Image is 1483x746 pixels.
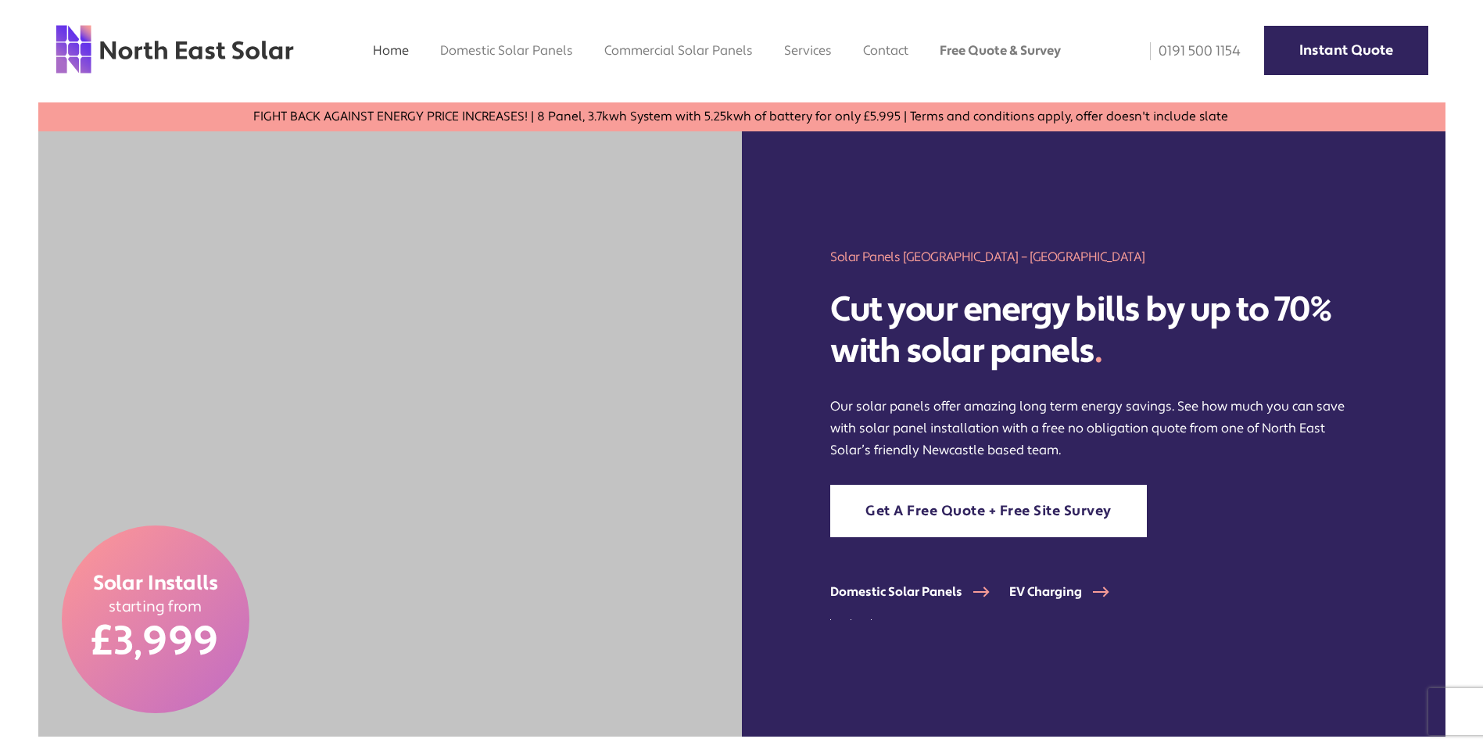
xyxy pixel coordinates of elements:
img: north east solar logo [55,23,295,75]
img: phone icon [1150,42,1151,60]
img: two men holding a solar panel in the north east [38,131,742,737]
span: Solar Installs [93,571,218,597]
a: Contact [863,42,908,59]
h1: Solar Panels [GEOGRAPHIC_DATA] – [GEOGRAPHIC_DATA] [830,248,1356,266]
a: Solar Installs starting from £3,999 [62,525,249,713]
a: Services [784,42,832,59]
a: Home [373,42,409,59]
a: Get A Free Quote + Free Site Survey [830,485,1147,537]
span: starting from [109,597,202,617]
a: Commercial Solar Panels [604,42,753,59]
span: £3,999 [91,616,219,668]
a: Domestic Solar Panels [440,42,573,59]
a: Free Quote & Survey [940,42,1061,59]
h2: Cut your energy bills by up to 70% with solar panels [830,289,1356,372]
p: Our solar panels offer amazing long term energy savings. See how much you can save with solar pan... [830,396,1356,461]
a: Domestic Solar Panels [830,584,1009,600]
a: EV Charging [1009,584,1129,600]
a: Instant Quote [1264,26,1428,75]
span: . [1094,329,1102,373]
a: 0191 500 1154 [1139,42,1241,60]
